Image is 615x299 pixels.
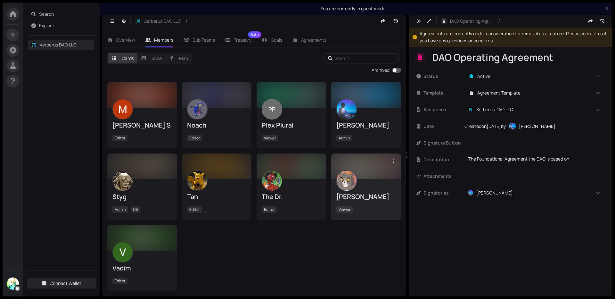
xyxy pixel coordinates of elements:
[477,73,490,80] span: Active
[336,121,396,130] div: [PERSON_NAME]
[477,89,521,96] span: Agreement Template
[334,55,389,62] input: Search...
[132,16,184,26] button: Xerberus DAO LLC
[187,99,207,119] img: Wge9DL5v4G.jpeg
[184,11,189,31] span: /
[336,192,396,201] div: [PERSON_NAME]
[187,121,246,130] div: Noach
[262,135,278,141] span: Viewer
[187,135,202,141] span: Editor
[112,206,128,213] span: Admin
[103,5,602,12] div: You are currently in guest mode
[193,37,215,43] span: Sub Teams
[423,173,464,180] span: Attachments
[112,192,172,201] div: Styg
[116,37,135,43] span: Overview
[135,18,141,24] img: HgCiZ4BMi_.jpeg
[497,11,502,31] span: /
[131,206,140,213] span: US
[271,37,282,43] span: Goals
[187,171,207,191] img: f3UCyw7-Jg.jpeg
[262,192,321,201] div: The Dr.
[468,190,473,196] img: h4zm8oAVjJ.jpeg
[468,155,601,162] p: The Foundational Agreement the DAO is based on
[468,107,473,112] img: HgCiZ4BMi_.jpeg
[336,206,353,213] span: Viewer
[605,7,609,11] button: close
[464,121,605,131] div: Created on [DATE] by
[476,106,513,113] span: Xerberus DAO LLC
[262,121,321,130] div: Plex Plural
[262,206,277,213] span: Editor
[50,280,81,287] span: Connect Wallet
[27,278,96,288] button: Connect Wallet
[39,22,54,29] a: Explore
[187,206,202,213] span: Editor
[438,16,497,26] button: DAO Operating Agreement
[423,89,464,96] span: Template
[248,31,261,38] sup: Beta
[113,242,133,262] img: ACg8ocIfJc0S-F8StMASAsqvgsXIHfbazS-d_DRJSvjjbzesNUKZ8g=s500
[40,42,77,48] a: Xerberus DAO LLC
[268,99,275,120] span: PP
[336,135,352,141] span: Admin
[413,35,417,39] span: exclamation-circle
[432,51,602,63] div: DAO Operating Agreement
[187,192,246,201] div: Tan
[372,67,389,74] div: Archived
[234,38,251,42] span: Treasury
[130,135,193,141] span: Bengaluru, [GEOGRAPHIC_DATA]
[154,37,173,43] span: Members
[337,171,357,191] img: eujXkDQR81.jpeg
[450,18,494,25] span: DAO Operating Agreement
[112,278,127,284] span: Editor
[423,139,464,146] span: Signature Button
[423,189,464,196] span: Signatories
[301,37,326,43] span: Agreements
[423,156,464,163] span: Description
[144,18,181,25] span: Xerberus DAO LLC
[39,9,92,19] span: Search
[7,278,19,290] img: 1ea2b974951f02f44dbb428ac03be687.png
[423,123,464,130] span: Date
[113,99,133,119] img: ACg8ocKR-HOcQwM-3RnPhtyis45VCGfZwGMxB3QdVlu3P9F1fOmD9w=s500
[423,106,464,113] span: Assignees
[112,135,127,141] span: Editor
[423,73,464,80] span: Status
[262,171,282,191] img: mw2KEDH6kf.jpeg
[420,30,609,44] div: Agreements are currently under consideration for removal as a feature. Please contact us if you h...
[112,121,172,130] div: [PERSON_NAME] S
[509,123,516,130] img: h4zm8oAVjJ.jpeg
[337,99,357,119] img: v-u3wsKW9Q.jpeg
[476,189,513,196] span: [PERSON_NAME]
[112,264,172,273] div: Vadim
[519,123,555,130] span: [PERSON_NAME]
[113,171,133,191] img: 774tge1k2G.jpeg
